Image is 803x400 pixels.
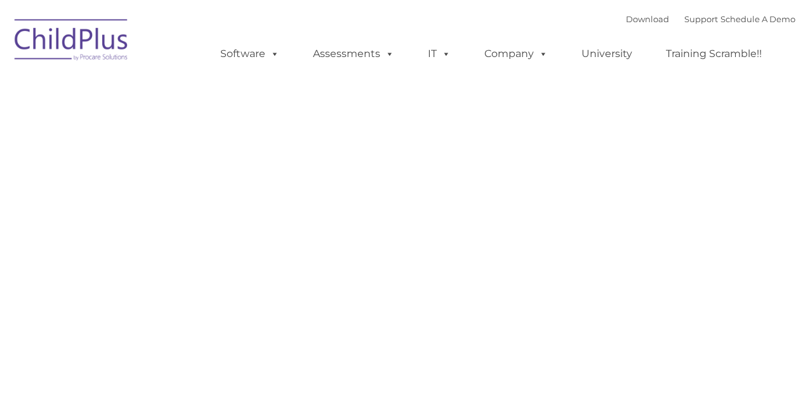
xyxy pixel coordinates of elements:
img: ChildPlus by Procare Solutions [8,10,135,74]
a: IT [415,41,463,67]
a: Download [626,14,669,24]
a: Schedule A Demo [720,14,795,24]
a: Assessments [300,41,407,67]
a: University [569,41,645,67]
a: Company [472,41,561,67]
font: | [626,14,795,24]
a: Training Scramble!! [653,41,774,67]
a: Software [208,41,292,67]
a: Support [684,14,718,24]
